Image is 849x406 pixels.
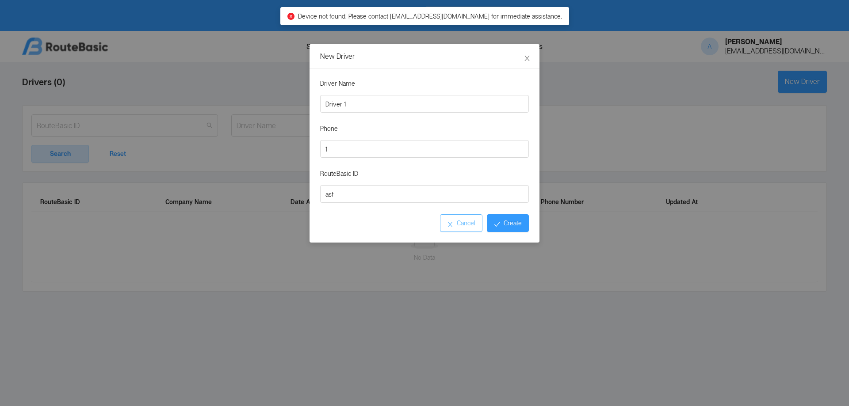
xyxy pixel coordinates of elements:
[320,140,529,158] input: Phone
[320,185,529,203] input: RouteBasic ID
[524,55,531,62] i: icon: close
[320,169,358,178] label: RouteBasic ID
[320,95,529,113] input: Driver Name
[320,124,338,133] label: Phone
[320,51,529,61] div: New Driver
[298,12,562,20] span: Device not found. Please contact [EMAIL_ADDRESS][DOMAIN_NAME] for immediate assistance.
[320,79,355,88] label: Driver Name
[440,214,482,232] button: icon: closeCancel
[515,44,539,69] button: Close
[487,214,529,232] button: icon: checkCreate
[287,13,294,20] i: icon: close-circle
